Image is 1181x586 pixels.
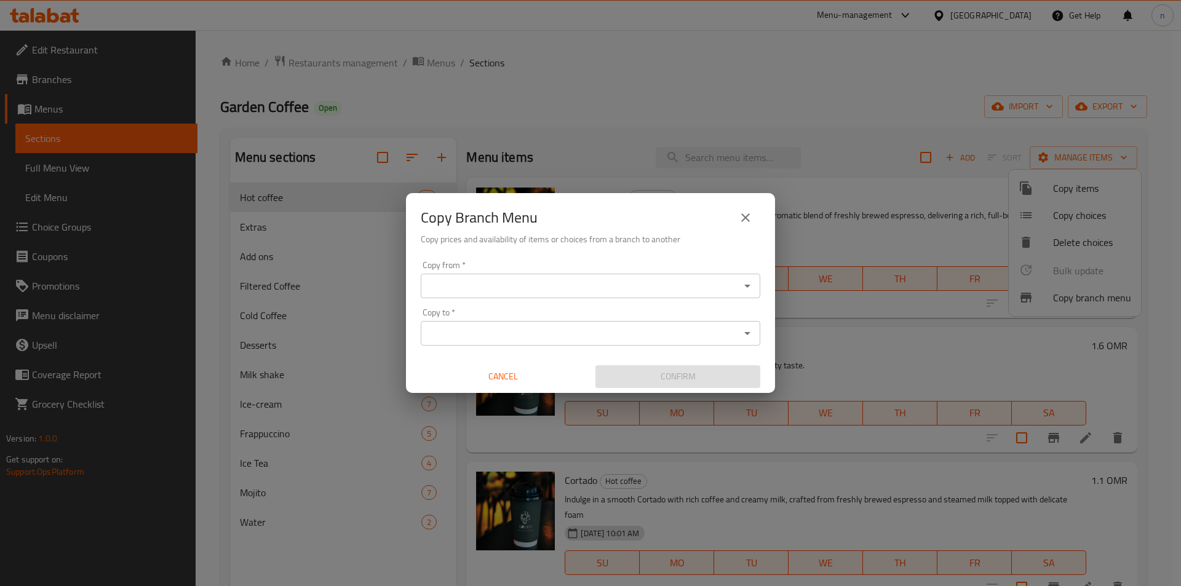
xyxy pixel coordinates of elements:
[426,369,581,384] span: Cancel
[421,365,586,388] button: Cancel
[731,203,760,232] button: close
[739,325,756,342] button: Open
[739,277,756,295] button: Open
[421,208,538,228] h2: Copy Branch Menu
[421,232,760,246] h6: Copy prices and availability of items or choices from a branch to another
